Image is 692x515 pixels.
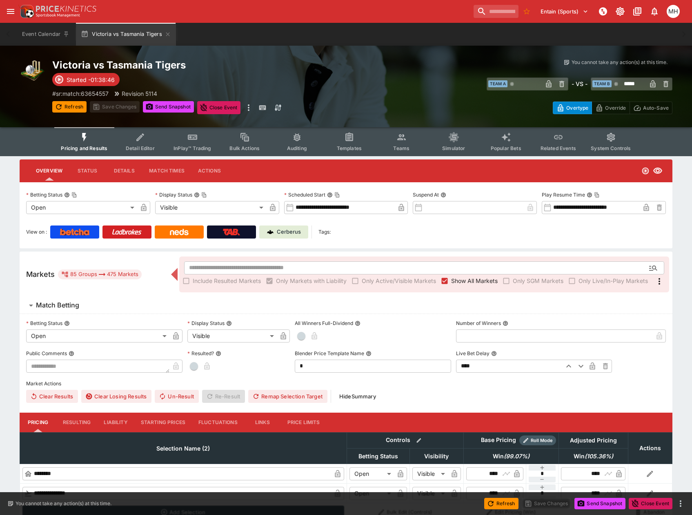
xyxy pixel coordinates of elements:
[587,192,592,198] button: Play Resume TimeCopy To Clipboard
[579,276,648,285] span: Only Live/In-Play Markets
[20,297,672,314] button: Match Betting
[591,145,631,151] span: System Controls
[484,451,538,461] span: Win(99.07%)
[155,191,192,198] p: Display Status
[441,192,446,198] button: Suspend At
[126,145,155,151] span: Detail Editor
[592,102,630,114] button: Override
[81,390,151,403] button: Clear Losing Results
[585,451,613,461] em: ( 105.36 %)
[61,270,138,279] div: 85 Groups 475 Markets
[155,201,266,214] div: Visible
[412,487,448,500] div: Visible
[519,435,556,445] div: Show/hide Price Roll mode configuration.
[327,192,333,198] button: Scheduled StartCopy To Clipboard
[20,413,56,432] button: Pricing
[248,390,327,403] button: Remap Selection Target
[147,444,219,453] span: Selection Name (2)
[415,451,458,461] span: Visibility
[513,276,563,285] span: Only SGM Markets
[192,413,244,432] button: Fluctuations
[52,89,109,98] p: Copy To Clipboard
[17,23,74,46] button: Event Calendar
[646,261,661,275] button: Open
[26,191,62,198] p: Betting Status
[223,229,240,235] img: TabNZ
[667,5,680,18] div: Michael Hutchinson
[54,127,637,156] div: Event type filters
[155,390,198,403] button: Un-Result
[572,80,587,88] h6: - VS -
[594,192,600,198] button: Copy To Clipboard
[574,498,625,509] button: Send Snapshot
[478,435,519,445] div: Base Pricing
[142,161,191,181] button: Match Times
[69,161,106,181] button: Status
[527,437,556,444] span: Roll Mode
[134,413,192,432] button: Starting Prices
[295,350,364,357] p: Blender Price Template Name
[26,378,666,390] label: Market Actions
[259,225,308,239] a: Cerberus
[566,104,588,112] p: Overtype
[413,191,439,198] p: Suspend At
[143,101,194,113] button: Send Snapshot
[287,145,307,151] span: Auditing
[613,4,627,19] button: Toggle light/dark mode
[71,192,77,198] button: Copy To Clipboard
[366,351,372,356] button: Blender Price Template Name
[653,166,663,176] svg: Visible
[201,192,207,198] button: Copy To Clipboard
[520,5,533,18] button: No Bookmarks
[628,432,672,464] th: Actions
[18,3,34,20] img: PriceKinetics Logo
[474,5,518,18] input: search
[52,101,87,113] button: Refresh
[281,413,327,432] button: Price Limits
[641,167,650,175] svg: Open
[216,351,221,356] button: Resulted?
[67,75,115,84] p: Started -01:38:46
[194,192,200,198] button: Display StatusCopy To Clipboard
[187,350,214,357] p: Resulted?
[36,301,79,309] h6: Match Betting
[553,102,592,114] button: Overtype
[334,192,340,198] button: Copy To Clipboard
[26,390,78,403] button: Clear Results
[647,4,662,19] button: Notifications
[442,145,465,151] span: Simulator
[536,5,593,18] button: Select Tenant
[202,390,245,403] span: Re-Result
[26,329,169,343] div: Open
[412,467,448,480] div: Visible
[630,102,672,114] button: Auto-Save
[456,320,501,327] p: Number of Winners
[170,229,188,235] img: Neds
[541,145,576,151] span: Related Events
[676,499,685,508] button: more
[488,80,507,87] span: Team A
[337,145,362,151] span: Templates
[542,191,585,198] p: Play Resume Time
[229,145,260,151] span: Bulk Actions
[393,145,409,151] span: Teams
[244,413,281,432] button: Links
[572,59,668,66] p: You cannot take any action(s) at this time.
[276,276,347,285] span: Only Markets with Liability
[26,320,62,327] p: Betting Status
[362,276,436,285] span: Only Active/Visible Markets
[197,101,241,114] button: Close Event
[664,2,682,20] button: Michael Hutchinson
[451,276,498,285] span: Show All Markets
[491,145,521,151] span: Popular Bets
[504,451,530,461] em: ( 99.07 %)
[187,329,277,343] div: Visible
[226,320,232,326] button: Display Status
[484,498,518,509] button: Refresh
[347,432,463,448] th: Controls
[592,80,612,87] span: Team B
[69,351,74,356] button: Public Comments
[26,201,137,214] div: Open
[174,145,211,151] span: InPlay™ Trading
